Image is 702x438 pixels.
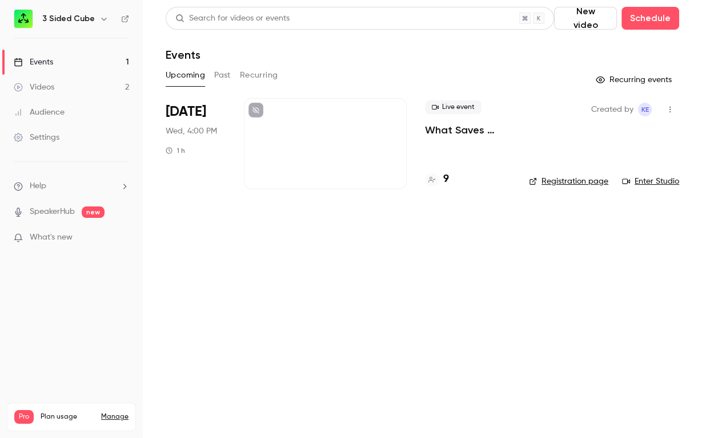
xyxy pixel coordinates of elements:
span: Plan usage [41,412,94,421]
a: 9 [425,172,449,187]
h4: 9 [443,172,449,187]
span: Created by [591,103,633,116]
button: Recurring events [591,71,679,89]
span: Live event [425,100,482,114]
span: Pro [14,410,34,424]
button: Recurring [240,66,278,84]
span: KE [641,103,649,116]
a: SpeakerHub [30,206,75,218]
div: Events [14,56,53,68]
div: 1 h [166,146,185,155]
iframe: Noticeable Trigger [115,233,129,243]
a: Registration page [529,176,608,187]
a: What Saves Lives in a Disaster: Lessons from the Frontlines of Tech [425,123,511,137]
span: What's new [30,232,73,244]
a: Manage [101,412,129,421]
div: Videos [14,82,54,93]
span: [DATE] [166,103,206,121]
div: Sep 10 Wed, 4:00 PM (Europe/London) [166,98,226,189]
a: Enter Studio [622,176,679,187]
h1: Events [166,48,200,62]
span: Help [30,180,46,192]
span: Krystal Ellison [638,103,652,116]
span: new [82,206,105,218]
span: Wed, 4:00 PM [166,125,217,137]
div: Settings [14,132,59,143]
div: Audience [14,107,65,118]
div: Search for videos or events [175,13,290,25]
button: Upcoming [166,66,205,84]
button: New video [554,7,617,30]
button: Past [214,66,231,84]
li: help-dropdown-opener [14,180,129,192]
h6: 3 Sided Cube [42,13,95,25]
button: Schedule [621,7,679,30]
img: 3 Sided Cube [14,10,33,28]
